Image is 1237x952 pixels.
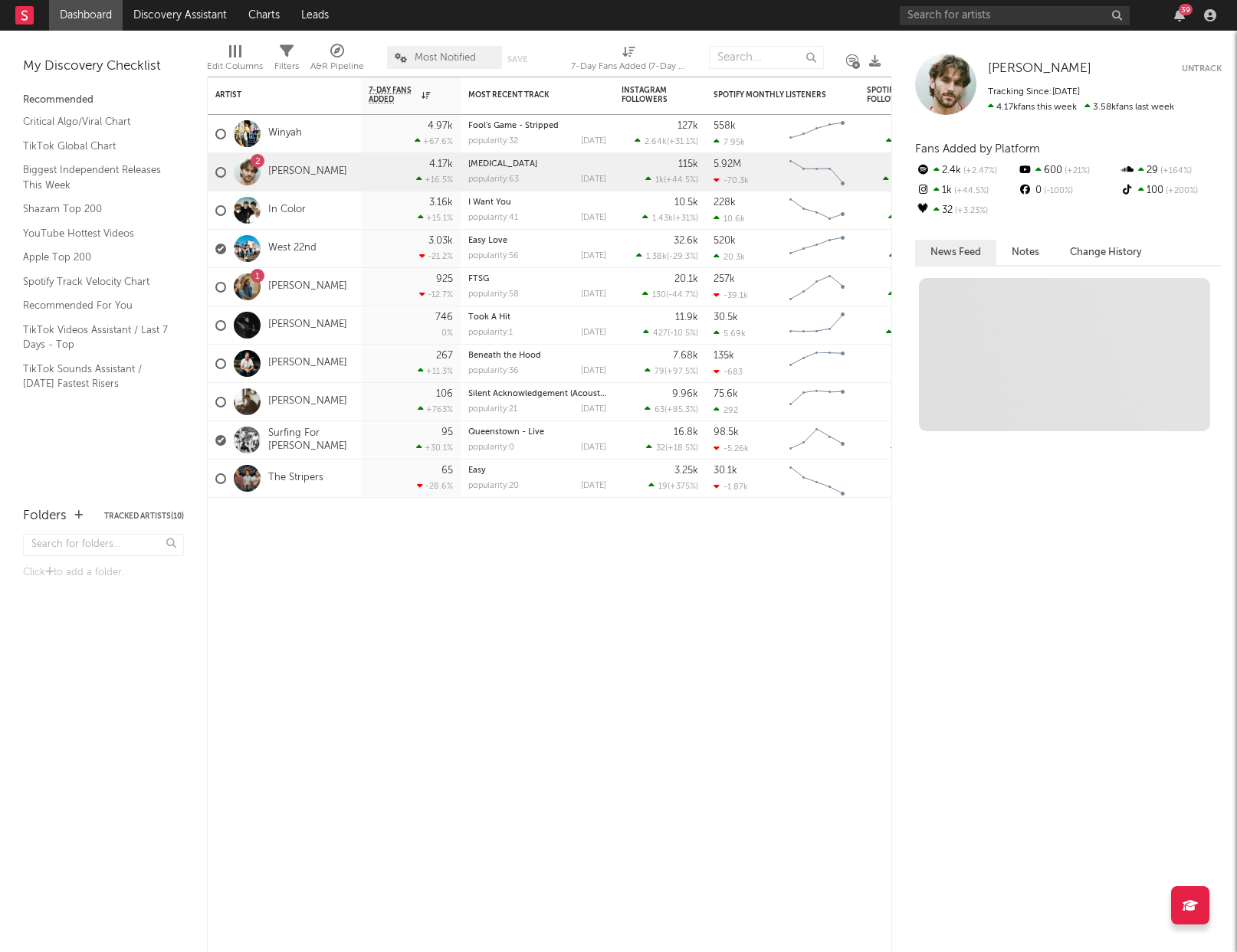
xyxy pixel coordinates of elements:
span: +18.5 % [668,444,696,453]
div: ( ) [888,213,943,223]
div: 1k [915,181,1017,201]
div: 746 [435,312,453,322]
div: ( ) [635,136,698,146]
a: Critical Algo/Viral Chart [23,113,169,130]
div: 4.97k [428,121,453,131]
div: 127k [678,121,698,131]
div: -70.3k [714,175,749,185]
span: +44.5 % [952,187,989,195]
div: 10.5k [674,198,698,208]
div: A&R Pipeline [310,57,364,76]
div: 228k [714,198,736,208]
div: 10.6k [714,214,745,224]
a: Took A Hit [468,313,510,322]
div: ( ) [883,175,943,185]
a: [PERSON_NAME] [268,319,347,332]
span: +164 % [1158,167,1192,175]
a: Spotify Track Velocity Chart [23,273,169,290]
div: ( ) [886,328,943,338]
span: 3.58k fans last week [988,103,1174,112]
a: Biggest Independent Releases This Week [23,162,169,193]
span: -29.3 % [669,253,696,261]
button: Tracked Artists(10) [104,512,184,520]
div: 267 [436,351,453,361]
span: 63 [655,406,664,414]
div: ( ) [642,213,698,223]
a: Easy [468,466,486,475]
div: 30.5k [714,312,738,322]
div: ( ) [645,175,698,185]
svg: Chart title [783,191,851,230]
span: +31 % [675,214,696,223]
span: +2.47 % [961,167,997,175]
div: +15.1 % [418,213,453,223]
div: [DATE] [581,405,606,414]
div: Black Lung [468,160,606,168]
div: popularity: 32 [468,137,518,146]
a: [MEDICAL_DATA] [468,160,537,168]
a: YouTube Hottest Videos [23,225,169,242]
div: 9.96k [672,389,698,399]
a: [PERSON_NAME] [268,395,347,408]
input: Search for folders... [23,534,184,556]
div: 925 [436,274,453,284]
div: 115k [678,159,698,169]
span: +21 % [1062,167,1090,175]
div: 3.25k [674,466,698,476]
div: popularity: 41 [468,214,518,222]
a: Queenstown - Live [468,428,544,437]
div: [DATE] [581,290,606,299]
div: [DATE] [581,367,606,375]
span: 79 [655,368,664,376]
div: ( ) [648,481,698,491]
a: Fool's Game - Stripped [468,122,559,130]
div: 600 [1017,161,1119,181]
span: 2.64k [645,138,667,146]
div: -1.87k [714,482,748,492]
div: 292 [714,405,738,415]
button: Save [507,55,527,64]
span: -10.5 % [670,329,696,338]
span: 4.17k fans this week [988,103,1077,112]
a: Beneath the Hood [468,352,541,360]
span: 1.38k [646,253,667,261]
div: 32.6k [674,236,698,246]
div: [DATE] [581,329,606,337]
div: ( ) [888,290,943,299]
div: ( ) [886,136,943,146]
a: Shazam Top 200 [23,201,169,218]
a: TikTok Global Chart [23,138,169,155]
span: +85.3 % [667,406,696,414]
div: Recommended [23,91,184,110]
div: Fool's Game - Stripped [468,122,606,130]
div: 32 [915,201,1017,221]
div: ( ) [646,443,698,453]
a: Silent Acknowledgement (Acoustic) [468,390,609,398]
div: 7.95k [714,137,745,147]
div: Instagram Followers [622,86,675,104]
a: TikTok Sounds Assistant / [DATE] Fastest Risers [23,361,169,392]
span: 19 [658,483,668,491]
div: 257k [714,274,735,284]
div: 100 [1120,181,1222,201]
span: Tracking Since: [DATE] [988,87,1080,97]
span: [PERSON_NAME] [988,62,1091,75]
div: 30.1k [714,466,737,476]
div: Click to add a folder. [23,564,184,582]
div: +11.3 % [418,366,453,376]
div: Edit Columns [207,38,263,83]
div: 11.9k [675,312,698,322]
div: 0 % [441,329,453,338]
svg: Chart title [783,230,851,268]
div: Queenstown - Live [468,428,606,437]
div: 520k [714,236,736,246]
a: Apple Top 200 [23,249,169,266]
div: 20.1k [674,274,698,284]
span: Most Notified [415,53,476,63]
button: Notes [996,240,1055,265]
svg: Chart title [783,115,851,153]
div: 95 [441,427,453,437]
div: 75.6k [714,389,738,399]
div: 5.69k [714,329,746,339]
div: Spotify Monthly Listeners [714,90,828,100]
